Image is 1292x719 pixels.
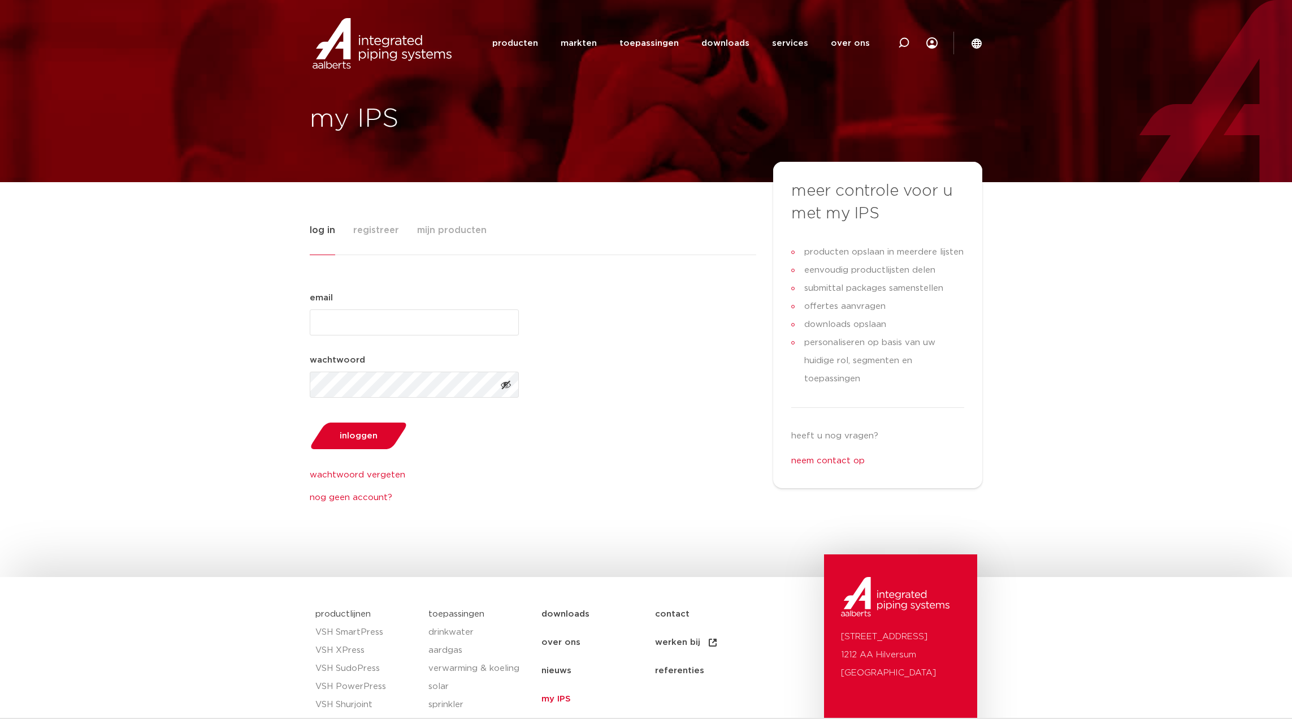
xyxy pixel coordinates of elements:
a: referenties [655,657,769,685]
a: my IPS [541,685,655,713]
div: Tabs. Open items met enter of spatie, sluit af met escape en navigeer met de pijltoetsen. [310,218,982,505]
nav: Menu [492,20,870,66]
span: downloads opslaan [801,316,886,334]
span: personaliseren op basis van uw huidige rol, segmenten en toepassingen [801,334,965,388]
span: eenvoudig productlijsten delen [801,261,935,279]
span: inloggen [340,432,378,440]
a: markten [561,20,597,66]
a: solar [428,678,530,696]
a: productlijnen [315,610,371,618]
span: log in [310,219,335,242]
a: VSH SmartPress [315,623,417,641]
a: producten [492,20,538,66]
a: verwarming & koeling [428,660,530,678]
a: toepassingen [619,20,679,66]
span: submittal packages samenstellen [801,279,943,298]
a: aardgas [428,641,530,660]
a: toepassingen [428,610,484,618]
a: VSH SudoPress [315,660,417,678]
a: sprinkler [428,696,530,714]
div: my IPS [926,20,938,66]
a: drinkwater [428,623,530,641]
a: services [772,20,808,66]
a: over ons [831,20,870,66]
a: neem contact op [791,457,865,465]
label: wachtwoord [310,354,365,367]
h3: meer controle voor u met my IPS [791,180,964,225]
span: registreer [353,219,399,242]
a: VSH PowerPress [315,678,417,696]
nav: Menu [541,600,819,713]
span: offertes aanvragen [801,298,886,316]
a: downloads [701,20,749,66]
a: VSH Shurjoint [315,696,417,714]
span: producten opslaan in meerdere lijsten [801,243,964,261]
h1: my IPS [310,101,640,137]
button: inloggen [306,421,411,450]
a: wachtwoord vergeten [310,468,519,482]
p: [STREET_ADDRESS] 1212 AA Hilversum [GEOGRAPHIC_DATA] [841,628,960,682]
span: heeft u nog vragen? [791,432,878,440]
a: contact [655,600,769,628]
a: VSH XPress [315,641,417,660]
a: nieuws [541,657,655,685]
button: Toon wachtwoord [493,372,519,398]
a: over ons [541,628,655,657]
span: mijn producten [417,219,487,242]
a: downloads [541,600,655,628]
a: werken bij [655,628,769,657]
label: email [310,291,333,305]
a: nog geen account? [310,491,519,505]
